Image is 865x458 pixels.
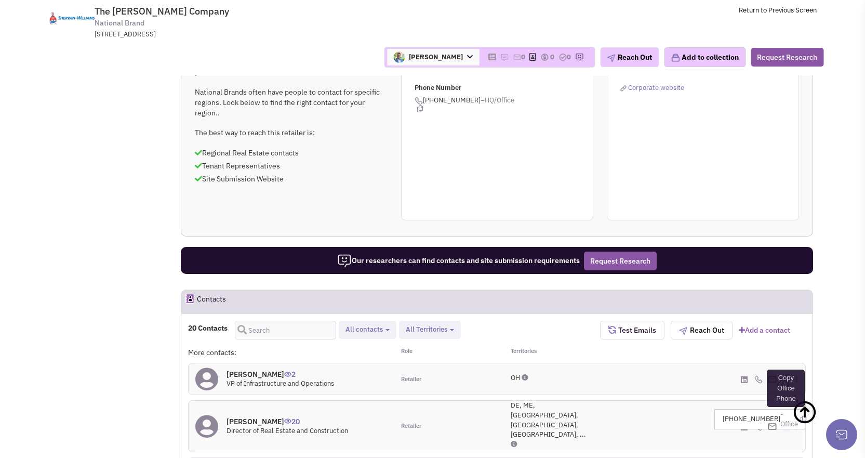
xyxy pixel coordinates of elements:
[500,53,509,61] img: icon-note.png
[415,97,423,105] img: icon-phone.png
[540,53,549,61] img: icon-dealamount.png
[620,85,627,91] img: reachlinkicon.png
[671,53,680,62] img: icon-collection-lavender.png
[195,67,245,76] span: Reach out tip
[513,53,521,61] img: icon-email-active-16.png
[401,375,421,384] span: Retailer
[227,426,348,435] span: Director of Real Estate and Construction
[197,290,226,313] h2: Contacts
[550,53,554,61] span: 0
[679,327,687,335] img: plane.png
[511,401,586,439] span: DE, ME, [GEOGRAPHIC_DATA], [GEOGRAPHIC_DATA], [GEOGRAPHIC_DATA], ...
[337,254,352,268] img: icon-researcher-20.png
[393,51,405,63] img: W7vr0x00b0GZC0PPbilSCg.png
[401,422,421,430] span: Retailer
[284,409,300,426] span: 20
[739,325,790,335] a: Add a contact
[575,53,583,61] img: research-icon.png
[584,252,657,270] button: Request Research
[188,323,228,333] h4: 20 Contacts
[780,410,798,429] span: - Office
[415,83,593,93] p: Phone Number
[671,321,733,339] button: Reach Out
[664,47,746,67] button: Add to collection
[558,53,567,61] img: TaskCount.png
[751,48,823,67] button: Request Research
[284,362,296,379] span: 2
[600,47,659,67] button: Reach Out
[284,372,291,377] img: icon-UserInteraction.png
[616,325,656,335] span: Test Emails
[95,5,229,17] span: The [PERSON_NAME] Company
[195,148,387,158] p: Regional Real Estate contacts
[195,87,387,118] p: National Brands often have people to contact for specific regions. Look below to find the right c...
[403,324,457,335] button: All Territories
[723,410,805,429] span: [PHONE_NUMBER]
[227,370,334,379] h4: [PERSON_NAME]
[754,375,763,384] img: icon-phone.png
[394,347,497,358] div: Role
[415,96,593,112] span: [PHONE_NUMBER]
[511,373,520,382] span: OH
[792,389,844,457] a: Back To Top
[406,325,447,334] span: All Territories
[284,418,291,424] img: icon-UserInteraction.png
[195,127,387,138] p: The best way to reach this retailer is:
[567,53,571,61] span: 0
[768,423,777,430] img: Email%20Icon.png
[345,325,383,334] span: All contacts
[95,18,144,29] span: National Brand
[342,324,393,335] button: All contacts
[481,96,514,104] span: –HQ/Office
[497,347,600,358] div: Territories
[235,321,336,339] input: Search
[767,370,805,407] div: Copy Office Phone
[607,54,615,62] img: plane.png
[95,30,366,40] div: [STREET_ADDRESS]
[195,174,387,184] p: Site Submission Website
[195,161,387,171] p: Tenant Representatives
[337,256,580,265] span: Our researchers can find contacts and site submission requirements
[628,83,684,92] span: Corporate website
[739,6,817,15] a: Return to Previous Screen
[521,53,525,61] span: 0
[620,83,684,92] a: Corporate website
[227,379,334,388] span: VP of Infrastructure and Operations
[387,49,479,66] span: [PERSON_NAME]
[227,417,348,426] h4: [PERSON_NAME]
[188,347,394,358] div: More contacts:
[600,321,664,339] button: Test Emails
